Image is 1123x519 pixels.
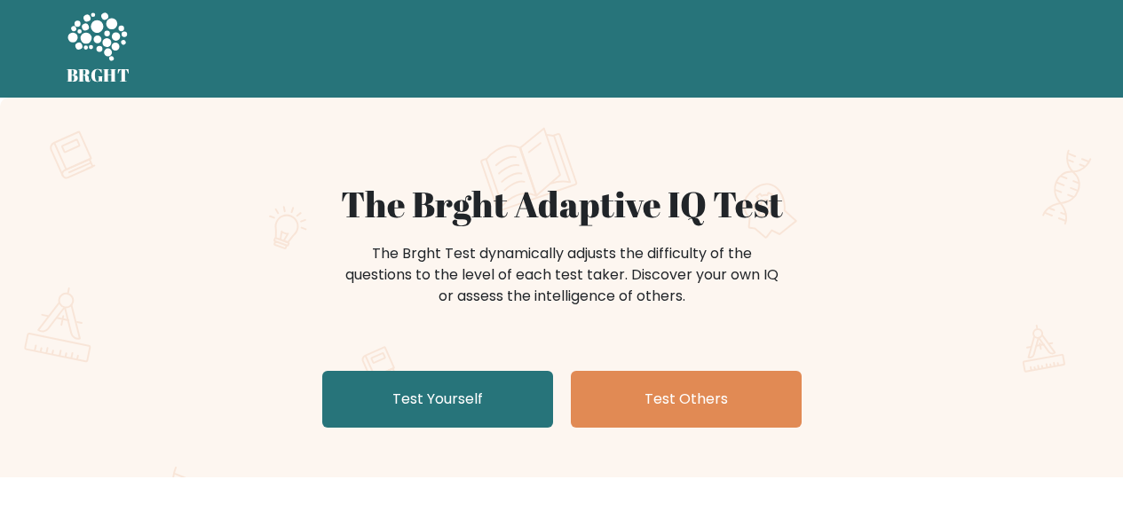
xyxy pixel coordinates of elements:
a: Test Yourself [322,371,553,428]
a: BRGHT [67,7,130,90]
div: The Brght Test dynamically adjusts the difficulty of the questions to the level of each test take... [340,243,784,307]
a: Test Others [571,371,802,428]
h5: BRGHT [67,65,130,86]
h1: The Brght Adaptive IQ Test [129,183,995,225]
